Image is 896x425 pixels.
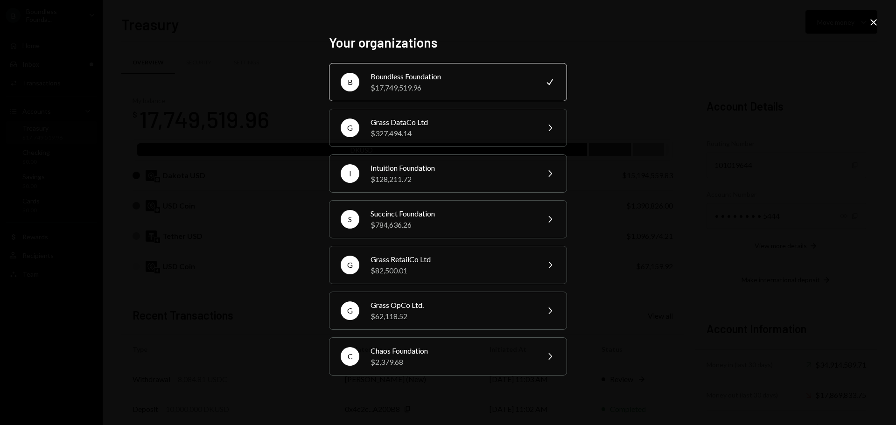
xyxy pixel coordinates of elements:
div: G [341,118,359,137]
div: G [341,256,359,274]
button: IIntuition Foundation$128,211.72 [329,154,567,193]
div: $128,211.72 [371,174,533,185]
h2: Your organizations [329,34,567,52]
div: Grass OpCo Ltd. [371,300,533,311]
div: $62,118.52 [371,311,533,322]
div: $2,379.68 [371,356,533,368]
div: Intuition Foundation [371,162,533,174]
div: $327,494.14 [371,128,533,139]
div: Grass DataCo Ltd [371,117,533,128]
button: GGrass OpCo Ltd.$62,118.52 [329,292,567,330]
div: Boundless Foundation [371,71,533,82]
div: I [341,164,359,183]
div: Grass RetailCo Ltd [371,254,533,265]
button: GGrass RetailCo Ltd$82,500.01 [329,246,567,284]
div: B [341,73,359,91]
button: SSuccinct Foundation$784,636.26 [329,200,567,238]
div: Succinct Foundation [371,208,533,219]
div: S [341,210,359,229]
div: G [341,301,359,320]
div: Chaos Foundation [371,345,533,356]
div: $82,500.01 [371,265,533,276]
button: CChaos Foundation$2,379.68 [329,337,567,376]
div: $17,749,519.96 [371,82,533,93]
div: C [341,347,359,366]
button: GGrass DataCo Ltd$327,494.14 [329,109,567,147]
button: BBoundless Foundation$17,749,519.96 [329,63,567,101]
div: $784,636.26 [371,219,533,230]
